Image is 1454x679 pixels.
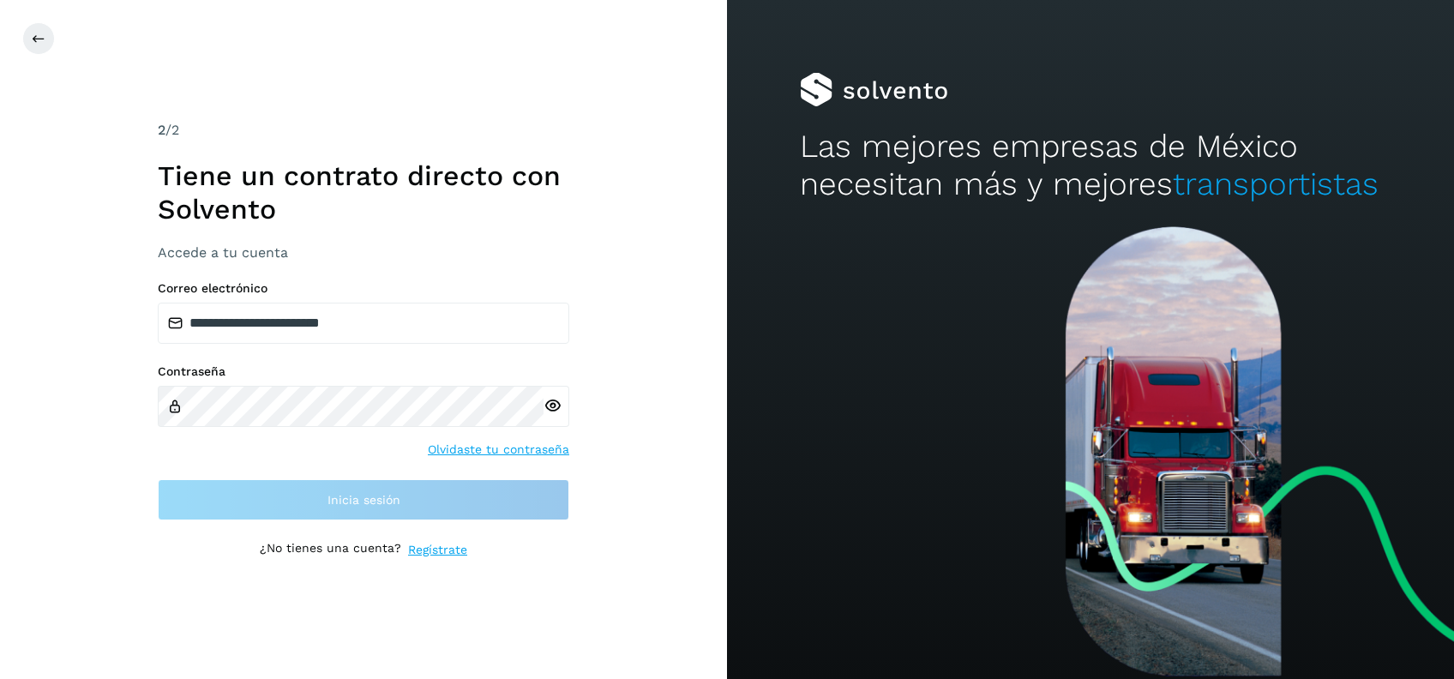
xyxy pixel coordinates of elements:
label: Correo electrónico [158,281,569,296]
span: transportistas [1173,165,1379,202]
a: Olvidaste tu contraseña [428,441,569,459]
h3: Accede a tu cuenta [158,244,569,261]
h1: Tiene un contrato directo con Solvento [158,159,569,225]
a: Regístrate [408,541,467,559]
button: Inicia sesión [158,479,569,520]
p: ¿No tienes una cuenta? [260,541,401,559]
label: Contraseña [158,364,569,379]
div: /2 [158,120,569,141]
h2: Las mejores empresas de México necesitan más y mejores [800,128,1381,204]
span: 2 [158,122,165,138]
span: Inicia sesión [327,494,400,506]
